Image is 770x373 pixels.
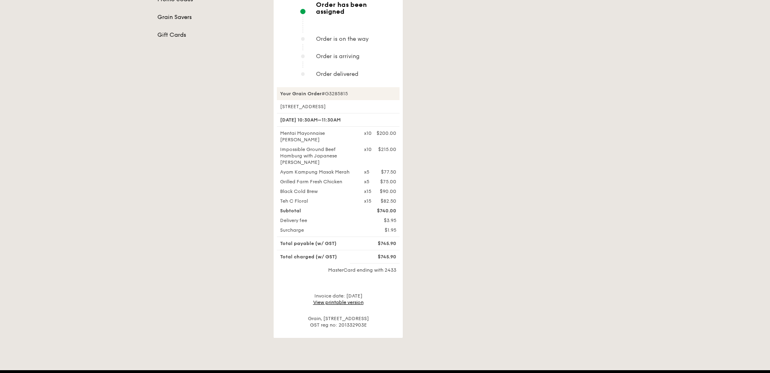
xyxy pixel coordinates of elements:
[275,169,359,175] div: Ayam Kampung Masak Merah
[275,146,359,166] div: Impossible Ground Beef Hamburg with Japanese [PERSON_NAME]
[277,267,400,273] div: MasterCard ending with 2433
[364,188,371,195] div: x15
[313,300,364,305] a: View printable version
[364,130,372,136] div: x10
[277,113,400,127] div: [DATE] 10:30AM–11:30AM
[364,198,371,204] div: x15
[364,146,372,153] div: x10
[377,130,396,136] div: $200.00
[359,207,401,214] div: $740.00
[316,1,396,15] span: Order has been assigned
[378,146,396,153] div: $215.00
[280,91,322,96] strong: Your Grain Order
[275,217,359,224] div: Delivery fee
[275,207,359,214] div: Subtotal
[275,188,359,195] div: Black Cold Brew
[277,315,400,328] div: Grain, [STREET_ADDRESS] GST reg no: 201332903E
[359,227,401,233] div: $1.95
[275,130,359,143] div: Mentai Mayonnaise [PERSON_NAME]
[275,254,359,260] div: Total charged (w/ GST)
[280,241,337,246] span: Total payable (w/ GST)
[381,198,396,204] div: $82.50
[364,178,369,185] div: x5
[277,293,400,306] div: Invoice date: [DATE]
[380,178,396,185] div: $75.00
[364,169,369,175] div: x5
[275,198,359,204] div: Teh C Floral
[359,240,401,247] div: $745.90
[316,36,369,42] span: Order is on the way
[275,227,359,233] div: Surcharge
[277,87,400,100] div: #G3285815
[277,103,400,110] div: [STREET_ADDRESS]
[316,53,360,60] span: Order is arriving
[275,178,359,185] div: Grilled Farm Fresh Chicken
[380,188,396,195] div: $90.00
[381,169,396,175] div: $77.50
[359,217,401,224] div: $3.95
[359,254,401,260] div: $745.90
[157,13,264,21] a: Grain Savers
[157,31,264,39] a: Gift Cards
[316,71,358,78] span: Order delivered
